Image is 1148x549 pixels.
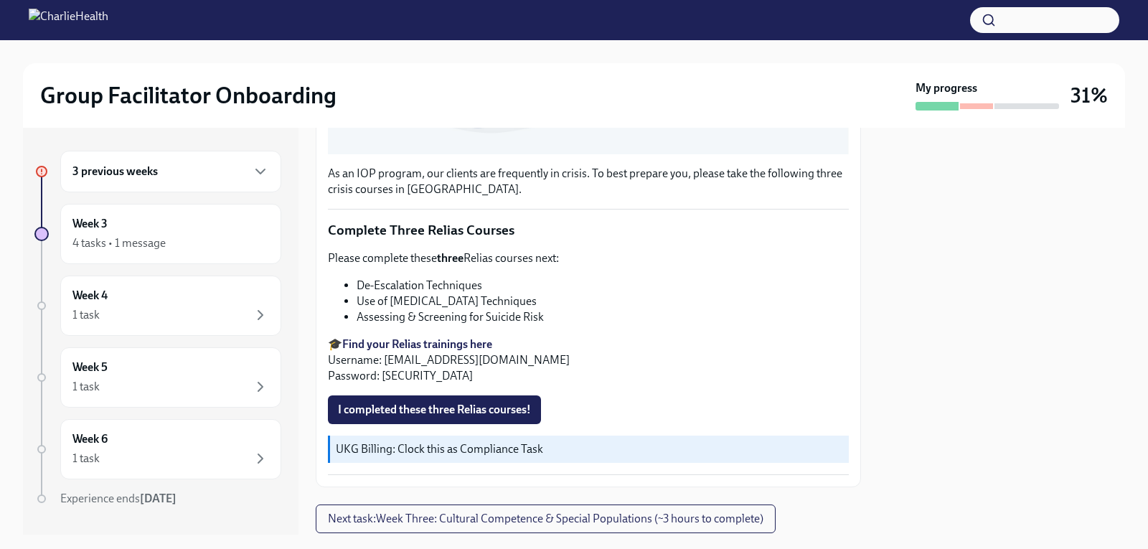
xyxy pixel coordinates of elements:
a: Week 61 task [34,419,281,479]
img: CharlieHealth [29,9,108,32]
h6: Week 6 [72,431,108,447]
h3: 31% [1071,83,1108,108]
strong: My progress [916,80,977,96]
p: UKG Billing: Clock this as Compliance Task [336,441,843,457]
div: 1 task [72,379,100,395]
h2: Group Facilitator Onboarding [40,81,337,110]
span: Next task : Week Three: Cultural Competence & Special Populations (~3 hours to complete) [328,512,763,526]
div: 4 tasks • 1 message [72,235,166,251]
strong: [DATE] [140,492,177,505]
h6: Week 5 [72,360,108,375]
li: De-Escalation Techniques [357,278,849,294]
span: I completed these three Relias courses! [338,403,531,417]
p: As an IOP program, our clients are frequently in crisis. To best prepare you, please take the fol... [328,166,849,197]
li: Assessing & Screening for Suicide Risk [357,309,849,325]
p: Please complete these Relias courses next: [328,250,849,266]
button: Next task:Week Three: Cultural Competence & Special Populations (~3 hours to complete) [316,505,776,533]
h6: Week 3 [72,216,108,232]
h6: Week 4 [72,288,108,304]
h6: 3 previous weeks [72,164,158,179]
span: Experience ends [60,492,177,505]
a: Find your Relias trainings here [342,337,492,351]
strong: three [437,251,464,265]
a: Week 34 tasks • 1 message [34,204,281,264]
div: 1 task [72,307,100,323]
div: 3 previous weeks [60,151,281,192]
p: 🎓 Username: [EMAIL_ADDRESS][DOMAIN_NAME] Password: [SECURITY_DATA] [328,337,849,384]
li: Use of [MEDICAL_DATA] Techniques [357,294,849,309]
p: Complete Three Relias Courses [328,221,849,240]
button: I completed these three Relias courses! [328,395,541,424]
a: Week 41 task [34,276,281,336]
a: Week 51 task [34,347,281,408]
div: 1 task [72,451,100,466]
